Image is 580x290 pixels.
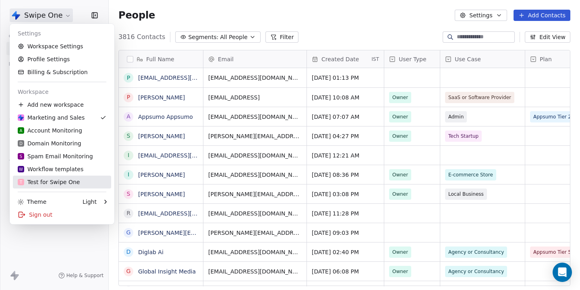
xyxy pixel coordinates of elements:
[18,198,46,206] div: Theme
[20,153,22,159] span: S
[13,98,111,111] div: Add new workspace
[19,166,23,172] span: W
[20,179,22,185] span: T
[13,208,111,221] div: Sign out
[19,141,23,147] span: D
[18,178,80,186] div: Test for Swipe One
[83,198,97,206] div: Light
[13,27,111,40] div: Settings
[18,126,82,135] div: Account Monitoring
[20,128,23,134] span: A
[18,139,81,147] div: Domain Monitoring
[13,53,111,66] a: Profile Settings
[18,114,85,122] div: Marketing and Sales
[18,165,83,173] div: Workflow templates
[13,66,111,79] a: Billing & Subscription
[13,40,111,53] a: Workspace Settings
[13,85,111,98] div: Workspace
[18,114,24,121] img: Swipe%20One%20Logo%201-1.svg
[18,152,93,160] div: Spam Email Monitoring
